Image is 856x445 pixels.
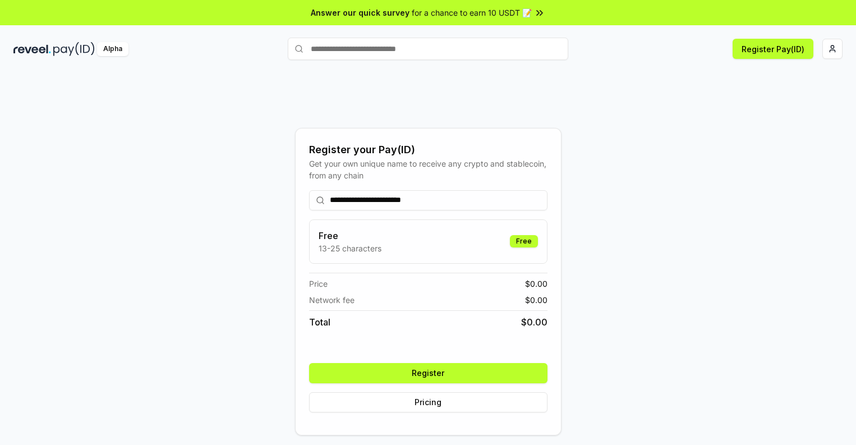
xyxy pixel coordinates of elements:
[521,315,547,329] span: $ 0.00
[525,278,547,290] span: $ 0.00
[53,42,95,56] img: pay_id
[733,39,813,59] button: Register Pay(ID)
[309,142,547,158] div: Register your Pay(ID)
[412,7,532,19] span: for a chance to earn 10 USDT 📝
[13,42,51,56] img: reveel_dark
[510,235,538,247] div: Free
[309,294,355,306] span: Network fee
[311,7,409,19] span: Answer our quick survey
[319,242,381,254] p: 13-25 characters
[309,278,328,290] span: Price
[319,229,381,242] h3: Free
[309,363,547,383] button: Register
[309,158,547,181] div: Get your own unique name to receive any crypto and stablecoin, from any chain
[309,392,547,412] button: Pricing
[309,315,330,329] span: Total
[525,294,547,306] span: $ 0.00
[97,42,128,56] div: Alpha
